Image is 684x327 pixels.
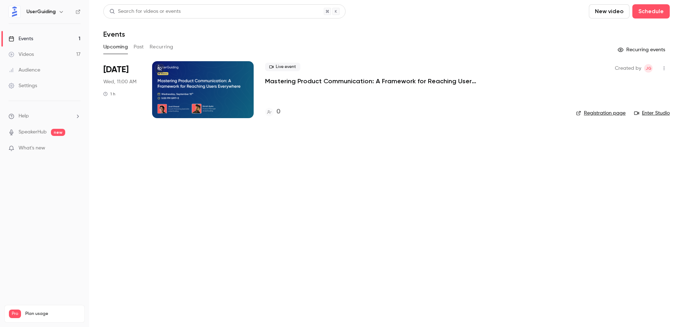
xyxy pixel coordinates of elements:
[25,311,80,317] span: Plan usage
[19,128,47,136] a: SpeakerHub
[150,41,173,53] button: Recurring
[9,51,34,58] div: Videos
[9,112,81,120] li: help-dropdown-opener
[51,129,65,136] span: new
[103,61,141,118] div: Sep 10 Wed, 5:00 PM (Europe/Istanbul)
[576,110,626,117] a: Registration page
[9,6,20,17] img: UserGuiding
[276,107,280,117] h4: 0
[615,64,641,73] span: Created by
[265,77,479,85] a: Mastering Product Communication: A Framework for Reaching Users Everywhere
[72,145,81,152] iframe: Noticeable Trigger
[646,64,652,73] span: JG
[103,30,125,38] h1: Events
[9,67,40,74] div: Audience
[103,64,129,75] span: [DATE]
[9,82,37,89] div: Settings
[589,4,629,19] button: New video
[134,41,144,53] button: Past
[634,110,670,117] a: Enter Studio
[9,310,21,318] span: Pro
[19,144,45,152] span: What's new
[265,63,300,71] span: Live event
[644,64,653,73] span: Joud Ghazal
[9,35,33,42] div: Events
[26,8,56,15] h6: UserGuiding
[103,41,128,53] button: Upcoming
[103,78,136,85] span: Wed, 11:00 AM
[103,91,115,97] div: 1 h
[265,107,280,117] a: 0
[632,4,670,19] button: Schedule
[19,112,29,120] span: Help
[615,44,670,56] button: Recurring events
[109,8,181,15] div: Search for videos or events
